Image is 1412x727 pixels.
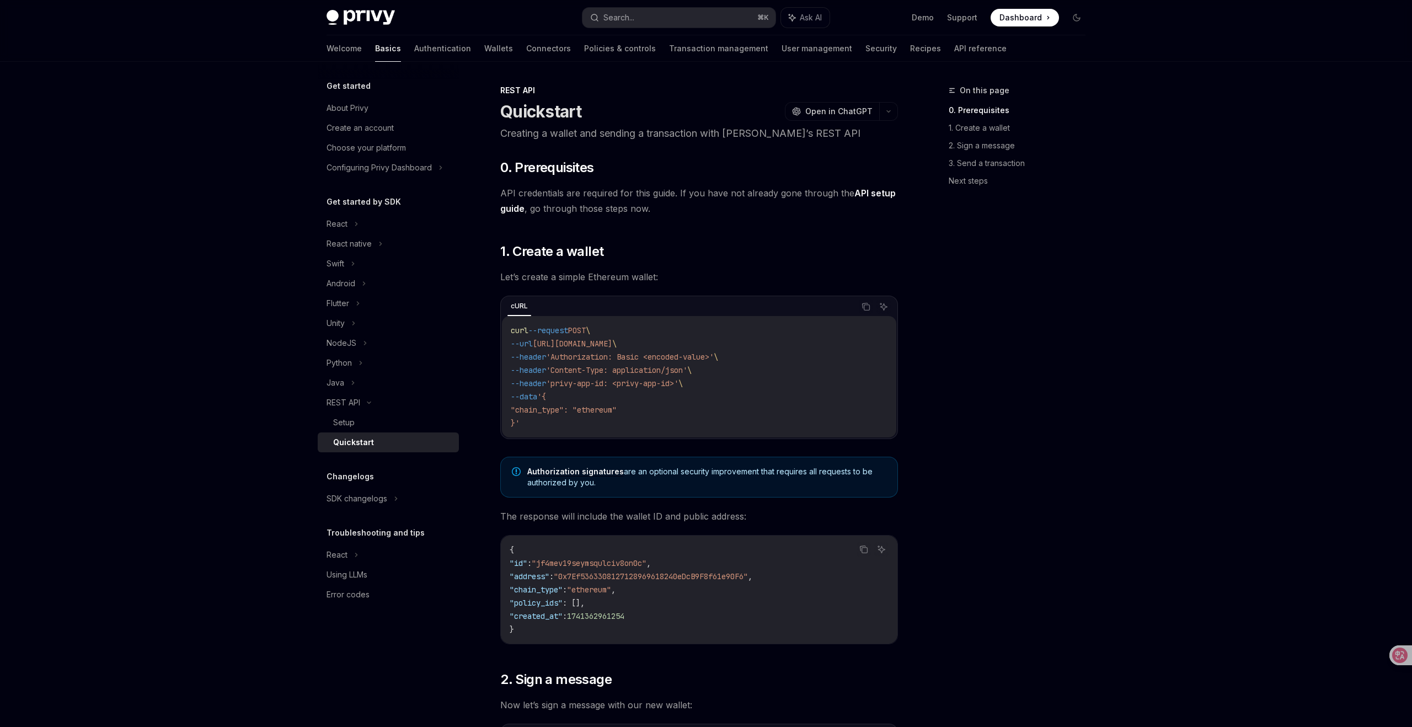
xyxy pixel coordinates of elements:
[912,12,934,23] a: Demo
[510,545,514,555] span: {
[949,119,1094,137] a: 1. Create a wallet
[318,413,459,432] a: Setup
[949,137,1094,154] a: 2. Sign a message
[327,548,347,562] div: React
[318,118,459,138] a: Create an account
[563,611,567,621] span: :
[327,257,344,270] div: Swift
[327,195,401,209] h5: Get started by SDK
[318,138,459,158] a: Choose your platform
[781,8,830,28] button: Ask AI
[327,317,345,330] div: Unity
[327,10,395,25] img: dark logo
[510,624,514,634] span: }
[949,101,1094,119] a: 0. Prerequisites
[876,300,891,314] button: Ask AI
[611,585,616,595] span: ,
[527,466,886,488] span: are an optional security improvement that requires all requests to be authorized by you.
[500,101,582,121] h1: Quickstart
[526,35,571,62] a: Connectors
[327,376,344,389] div: Java
[327,141,406,154] div: Choose your platform
[327,470,374,483] h5: Changelogs
[563,585,567,595] span: :
[949,172,1094,190] a: Next steps
[507,300,531,313] div: cURL
[500,85,898,96] div: REST API
[546,378,678,388] span: 'privy-app-id: <privy-app-id>'
[500,185,898,216] span: API credentials are required for this guide. If you have not already gone through the , go throug...
[999,12,1042,23] span: Dashboard
[584,35,656,62] a: Policies & controls
[327,35,362,62] a: Welcome
[567,611,624,621] span: 1741362961254
[785,102,879,121] button: Open in ChatGPT
[327,297,349,310] div: Flutter
[327,237,372,250] div: React native
[327,121,394,135] div: Create an account
[865,35,897,62] a: Security
[414,35,471,62] a: Authentication
[687,365,692,375] span: \
[511,392,537,402] span: --data
[511,339,533,349] span: --url
[333,416,355,429] div: Setup
[528,325,568,335] span: --request
[874,542,889,557] button: Ask AI
[511,365,546,375] span: --header
[318,432,459,452] a: Quickstart
[333,436,374,449] div: Quickstart
[327,101,368,115] div: About Privy
[327,277,355,290] div: Android
[375,35,401,62] a: Basics
[318,585,459,605] a: Error codes
[511,405,617,415] span: "chain_type": "ethereum"
[511,418,520,428] span: }'
[782,35,852,62] a: User management
[500,671,612,688] span: 2. Sign a message
[549,571,554,581] span: :
[1068,9,1085,26] button: Toggle dark mode
[527,467,624,477] a: Authorization signatures
[800,12,822,23] span: Ask AI
[910,35,941,62] a: Recipes
[500,509,898,524] span: The response will include the wallet ID and public address:
[859,300,873,314] button: Copy the contents from the code block
[327,161,432,174] div: Configuring Privy Dashboard
[500,697,898,713] span: Now let’s sign a message with our new wallet:
[510,571,549,581] span: "address"
[960,84,1009,97] span: On this page
[714,352,718,362] span: \
[500,269,898,285] span: Let’s create a simple Ethereum wallet:
[546,352,714,362] span: 'Authorization: Basic <encoded-value>'
[554,571,748,581] span: "0x7Ef5363308127128969618240eDcB9F8f61e90F6"
[805,106,873,117] span: Open in ChatGPT
[510,558,527,568] span: "id"
[510,585,563,595] span: "chain_type"
[612,339,617,349] span: \
[532,558,646,568] span: "jf4mev19seymsqulciv8on0c"
[327,217,347,231] div: React
[511,325,528,335] span: curl
[563,598,585,608] span: : [],
[954,35,1007,62] a: API reference
[512,467,521,476] svg: Note
[318,98,459,118] a: About Privy
[500,243,603,260] span: 1. Create a wallet
[533,339,612,349] span: [URL][DOMAIN_NAME]
[327,568,367,581] div: Using LLMs
[857,542,871,557] button: Copy the contents from the code block
[327,79,371,93] h5: Get started
[510,598,563,608] span: "policy_ids"
[568,325,586,335] span: POST
[327,492,387,505] div: SDK changelogs
[511,352,546,362] span: --header
[678,378,683,388] span: \
[949,154,1094,172] a: 3. Send a transaction
[527,558,532,568] span: :
[327,396,360,409] div: REST API
[327,526,425,539] h5: Troubleshooting and tips
[991,9,1059,26] a: Dashboard
[327,336,356,350] div: NodeJS
[511,378,546,388] span: --header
